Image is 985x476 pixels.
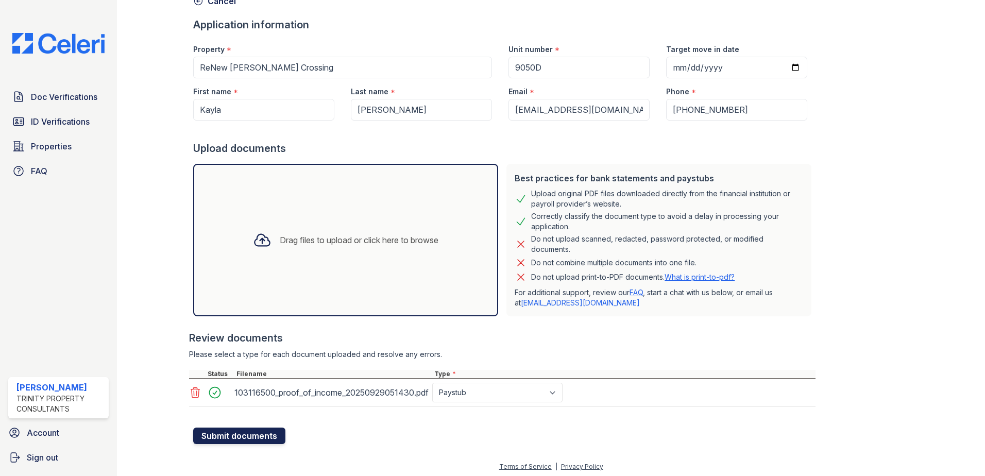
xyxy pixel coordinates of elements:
span: Account [27,427,59,439]
a: ID Verifications [8,111,109,132]
div: Drag files to upload or click here to browse [280,234,438,246]
p: Do not upload print-to-PDF documents. [531,272,735,282]
a: FAQ [630,288,643,297]
div: [PERSON_NAME] [16,381,105,394]
div: Filename [234,370,432,378]
img: CE_Logo_Blue-a8612792a0a2168367f1c8372b55b34899dd931a85d93a1a3d3e32e68fde9ad4.png [4,33,113,54]
a: Properties [8,136,109,157]
label: Unit number [508,44,553,55]
div: Best practices for bank statements and paystubs [515,172,803,184]
a: Account [4,422,113,443]
span: Properties [31,140,72,152]
span: ID Verifications [31,115,90,128]
div: Correctly classify the document type to avoid a delay in processing your application. [531,211,803,232]
p: For additional support, review our , start a chat with us below, or email us at [515,287,803,308]
div: Upload documents [193,141,816,156]
label: Property [193,44,225,55]
div: Do not combine multiple documents into one file. [531,257,697,269]
label: Email [508,87,528,97]
a: Doc Verifications [8,87,109,107]
a: Terms of Service [499,463,552,470]
label: Target move in date [666,44,739,55]
div: Review documents [189,331,816,345]
a: What is print-to-pdf? [665,273,735,281]
label: Phone [666,87,689,97]
label: First name [193,87,231,97]
a: FAQ [8,161,109,181]
span: Sign out [27,451,58,464]
span: FAQ [31,165,47,177]
div: 103116500_proof_of_income_20250929051430.pdf [234,384,428,401]
button: Submit documents [193,428,285,444]
div: Type [432,370,816,378]
div: Trinity Property Consultants [16,394,105,414]
div: Upload original PDF files downloaded directly from the financial institution or payroll provider’... [531,189,803,209]
div: | [555,463,557,470]
span: Doc Verifications [31,91,97,103]
label: Last name [351,87,388,97]
div: Do not upload scanned, redacted, password protected, or modified documents. [531,234,803,254]
a: Sign out [4,447,113,468]
a: [EMAIL_ADDRESS][DOMAIN_NAME] [521,298,640,307]
div: Please select a type for each document uploaded and resolve any errors. [189,349,816,360]
a: Privacy Policy [561,463,603,470]
div: Application information [193,18,816,32]
div: Status [206,370,234,378]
